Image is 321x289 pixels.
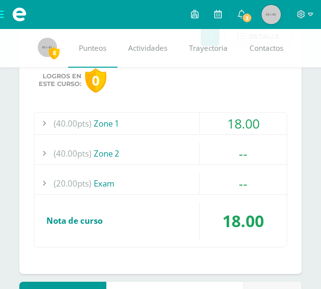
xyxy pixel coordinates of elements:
span: Contactos [249,43,283,53]
div: 18.00 [200,202,287,239]
img: 45x45 [262,5,281,24]
a: Contactos [239,29,294,68]
a: Punteos [68,29,117,68]
div: 18.00 [200,113,287,134]
span: Nota de curso [46,215,102,226]
span: (40.00pts) [54,113,91,134]
a: Actividades [117,29,178,68]
div: Exam [34,173,287,194]
a: Trayectoria [178,29,239,68]
div: -- [200,143,287,164]
span: Actividades [128,43,167,53]
span: 8 [49,47,59,59]
span: Trayectoria [189,43,228,53]
span: (20.00pts) [54,173,91,194]
div: -- [200,173,287,194]
div: 0 [85,68,106,93]
div: Zone 2 [34,143,287,164]
div: Zone 1 [34,113,287,134]
img: 45x45 [38,38,57,57]
span: (40.00pts) [54,143,91,164]
span: 2 [242,13,252,23]
span: Punteos [79,43,106,53]
span: Logros en este curso: [39,72,81,88]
